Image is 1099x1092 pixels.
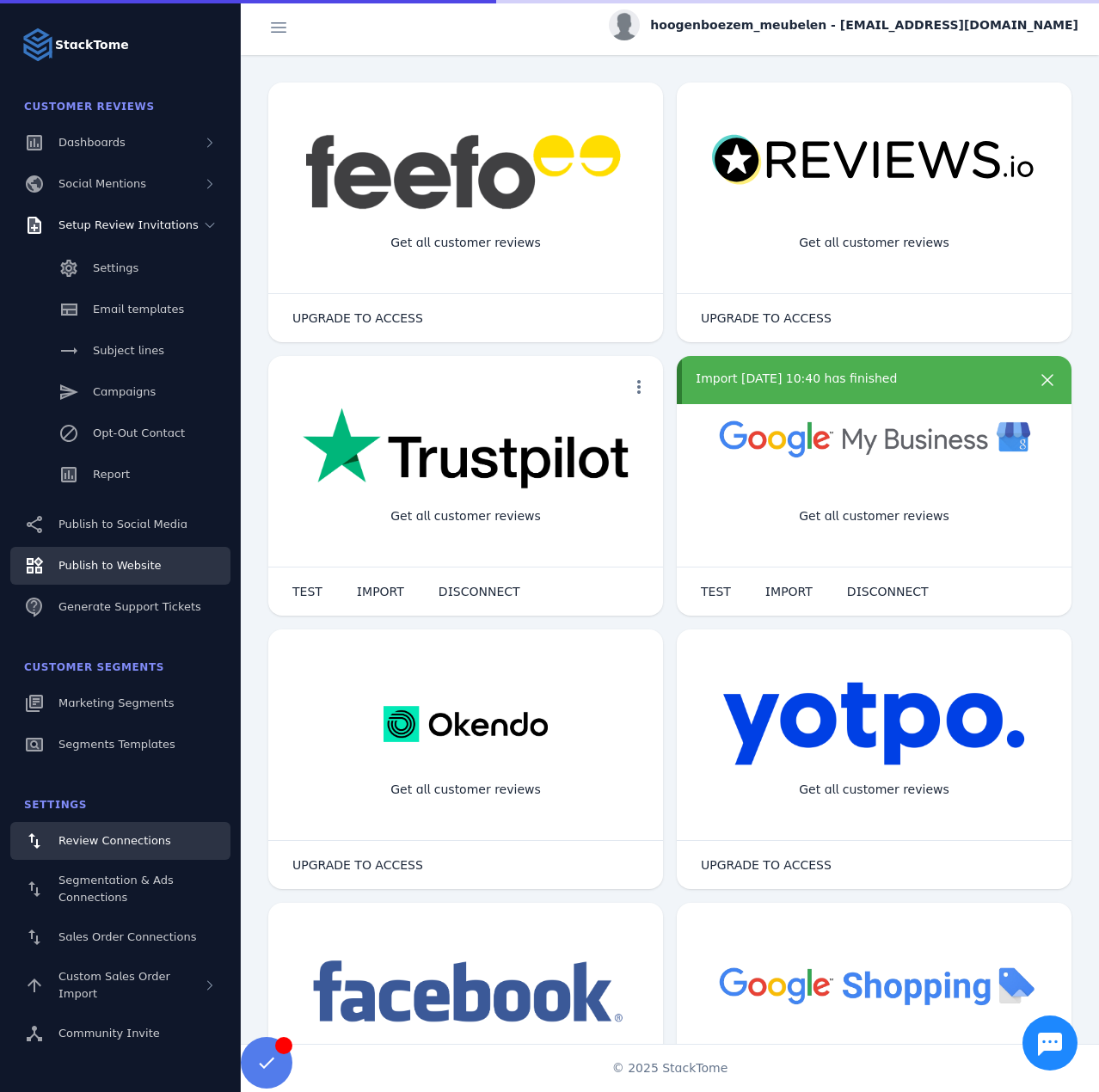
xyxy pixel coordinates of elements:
span: Community Invite [58,1027,160,1040]
a: Review Connections [10,822,230,860]
div: Get all customer reviews [785,220,963,266]
span: TEST [292,586,322,598]
span: Campaigns [93,385,156,398]
button: TEST [684,574,748,609]
div: Get all customer reviews [377,494,555,539]
span: Sales Order Connections [58,930,196,943]
span: Generate Support Tickets [58,600,201,613]
div: Import Products from Google [772,1040,975,1086]
span: UPGRADE TO ACCESS [701,859,832,871]
a: Publish to Social Media [10,506,230,543]
a: Campaigns [10,373,230,411]
span: Segmentation & Ads Connections [58,874,174,904]
span: Setup Review Invitations [58,218,199,231]
span: © 2025 StackTome [612,1059,728,1077]
img: facebook.png [303,954,629,1031]
img: Logo image [21,28,55,62]
a: Settings [10,249,230,287]
a: Publish to Website [10,547,230,585]
button: DISCONNECT [830,574,946,609]
img: okendo.webp [384,681,548,767]
span: Settings [24,799,87,811]
span: Customer Segments [24,661,164,673]
span: Marketing Segments [58,696,174,709]
button: DISCONNECT [421,574,537,609]
button: TEST [275,574,340,609]
a: Marketing Segments [10,684,230,722]
img: reviewsio.svg [711,134,1037,187]
strong: StackTome [55,36,129,54]
a: Opt-Out Contact [10,414,230,452]
button: more [622,370,656,404]
span: UPGRADE TO ACCESS [292,312,423,324]
img: yotpo.png [722,681,1026,767]
button: hoogenboezem_meubelen - [EMAIL_ADDRESS][DOMAIN_NAME] [609,9,1078,40]
button: IMPORT [340,574,421,609]
img: profile.jpg [609,9,640,40]
span: Publish to Website [58,559,161,572]
span: Customer Reviews [24,101,155,113]
span: TEST [701,586,731,598]
a: Segments Templates [10,726,230,764]
span: Review Connections [58,834,171,847]
button: more [1030,370,1065,404]
div: Import [DATE] 10:40 has finished [696,370,1022,388]
span: Subject lines [93,344,164,357]
img: googleshopping.png [711,954,1037,1015]
button: UPGRADE TO ACCESS [275,301,440,335]
span: Segments Templates [58,738,175,751]
a: Subject lines [10,332,230,370]
button: UPGRADE TO ACCESS [684,301,849,335]
img: feefo.png [303,134,629,210]
a: Report [10,456,230,494]
span: DISCONNECT [439,586,520,598]
span: Dashboards [58,136,126,149]
span: hoogenboezem_meubelen - [EMAIL_ADDRESS][DOMAIN_NAME] [650,16,1078,34]
div: Get all customer reviews [785,767,963,813]
span: Opt-Out Contact [93,426,185,439]
div: Get all customer reviews [377,220,555,266]
button: UPGRADE TO ACCESS [684,848,849,882]
span: Custom Sales Order Import [58,970,170,1000]
div: Get all customer reviews [377,767,555,813]
span: Email templates [93,303,184,316]
button: UPGRADE TO ACCESS [275,848,440,882]
a: Sales Order Connections [10,918,230,956]
a: Segmentation & Ads Connections [10,863,230,915]
span: Settings [93,261,138,274]
img: trustpilot.png [303,408,629,492]
span: IMPORT [765,586,813,598]
a: Community Invite [10,1015,230,1052]
span: Report [93,468,130,481]
div: Get all customer reviews [785,494,963,539]
span: UPGRADE TO ACCESS [701,312,832,324]
span: DISCONNECT [847,586,929,598]
span: IMPORT [357,586,404,598]
img: googlebusiness.png [711,408,1037,469]
a: Email templates [10,291,230,328]
a: Generate Support Tickets [10,588,230,626]
span: Social Mentions [58,177,146,190]
span: Publish to Social Media [58,518,187,531]
button: IMPORT [748,574,830,609]
span: UPGRADE TO ACCESS [292,859,423,871]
